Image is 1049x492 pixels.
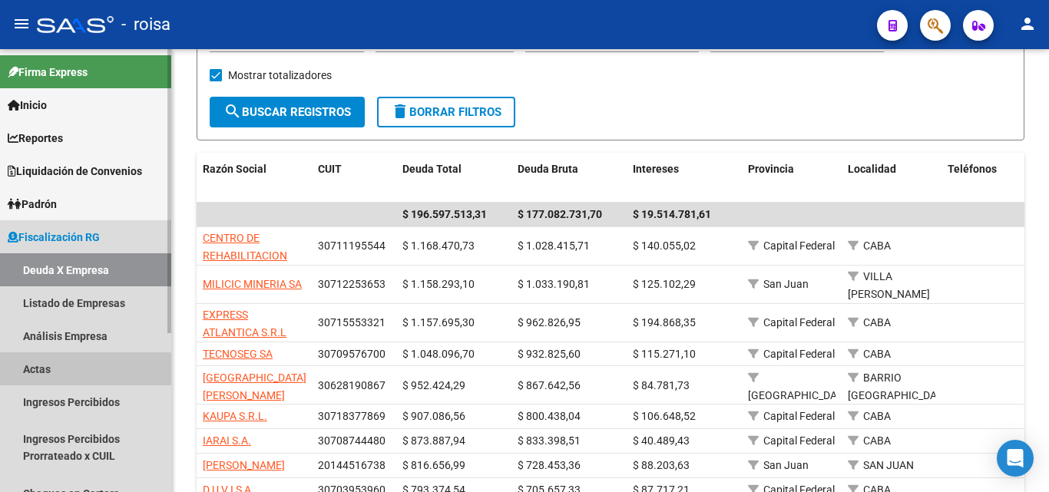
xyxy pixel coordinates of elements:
span: Liquidación de Convenios [8,163,142,180]
span: $ 932.825,60 [518,348,581,360]
span: San Juan [763,278,809,290]
span: 30628190867 [318,379,386,391]
span: CUIT [318,163,342,175]
span: $ 19.514.781,61 [633,208,711,220]
span: [GEOGRAPHIC_DATA] [748,389,852,401]
span: EXPRESS ATLANTICA S.R.L [203,309,286,338]
span: 30708744480 [318,434,386,447]
span: Reportes [8,130,63,147]
span: IARAI S.A. [203,434,251,447]
span: $ 177.082.731,70 [518,208,602,220]
span: $ 952.424,29 [402,379,465,391]
span: 20144516738 [318,459,386,471]
button: Borrar Filtros [377,97,515,127]
span: $ 115.271,10 [633,348,696,360]
span: - roisa [121,8,170,41]
span: $ 1.048.096,70 [402,348,475,360]
span: CABA [863,239,891,252]
span: $ 1.157.695,30 [402,316,475,329]
span: $ 907.086,56 [402,410,465,422]
datatable-header-cell: Razón Social [197,153,312,203]
span: Deuda Bruta [518,163,578,175]
datatable-header-cell: Intereses [627,153,742,203]
span: $ 84.781,73 [633,379,690,391]
span: $ 1.168.470,73 [402,239,475,252]
span: $ 88.203,63 [633,459,690,471]
span: 30709576700 [318,348,386,360]
span: Deuda Total [402,163,462,175]
span: $ 800.438,04 [518,410,581,422]
datatable-header-cell: Localidad [842,153,941,203]
span: VILLA [PERSON_NAME] [848,270,930,300]
span: $ 1.158.293,10 [402,278,475,290]
span: $ 1.033.190,81 [518,278,590,290]
span: CENTRO DE REHABILITACION REBIOGRAL S.A. [203,232,287,279]
span: $ 873.887,94 [402,434,465,447]
span: Provincia [748,163,794,175]
span: 30715553321 [318,316,386,329]
span: Capital Federal [763,348,835,360]
span: $ 106.648,52 [633,410,696,422]
span: BARRIO [GEOGRAPHIC_DATA][PERSON_NAME] [848,371,951,419]
span: $ 833.398,51 [518,434,581,447]
span: Capital Federal [763,410,835,422]
span: $ 962.826,95 [518,316,581,329]
span: MILICIC MINERIA SA [203,278,302,290]
span: KAUPA S.R.L. [203,410,267,422]
span: $ 816.656,99 [402,459,465,471]
span: Intereses [633,163,679,175]
span: CABA [863,434,891,447]
span: Firma Express [8,64,88,81]
span: Capital Federal [763,316,835,329]
span: Borrar Filtros [391,105,501,119]
span: Mostrar totalizadores [228,66,332,84]
span: $ 1.028.415,71 [518,239,590,252]
span: CABA [863,410,891,422]
span: Fiscalización RG [8,229,100,246]
button: Open calendar [348,35,364,51]
span: Localidad [848,163,896,175]
span: $ 867.642,56 [518,379,581,391]
datatable-header-cell: CUIT [312,153,396,203]
span: $ 194.868,35 [633,316,696,329]
span: Buscar Registros [223,105,351,119]
mat-icon: delete [391,102,409,121]
span: SAN JUAN [863,459,914,471]
mat-icon: search [223,102,242,121]
div: Open Intercom Messenger [997,440,1034,477]
span: Capital Federal [763,434,835,447]
span: CABA [863,316,891,329]
span: CABA [863,348,891,360]
span: [PERSON_NAME] [203,459,285,471]
span: Inicio [8,97,47,114]
span: [GEOGRAPHIC_DATA][PERSON_NAME] [203,371,306,401]
span: TECNOSEG SA [203,348,273,360]
span: Padrón [8,196,57,213]
button: Buscar Registros [210,97,365,127]
span: San Juan [763,459,809,471]
span: 30712253653 [318,278,386,290]
span: $ 728.453,36 [518,459,581,471]
span: $ 125.102,29 [633,278,696,290]
span: Razón Social [203,163,266,175]
mat-icon: menu [12,15,31,33]
span: 30718377869 [318,410,386,422]
datatable-header-cell: Deuda Bruta [511,153,627,203]
datatable-header-cell: Deuda Total [396,153,511,203]
span: $ 40.489,43 [633,434,690,447]
datatable-header-cell: Provincia [742,153,842,203]
span: Teléfonos [948,163,997,175]
mat-icon: person [1018,15,1037,33]
span: Capital Federal [763,239,835,252]
span: 30711195544 [318,239,386,252]
span: $ 140.055,02 [633,239,696,252]
span: $ 196.597.513,31 [402,208,487,220]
